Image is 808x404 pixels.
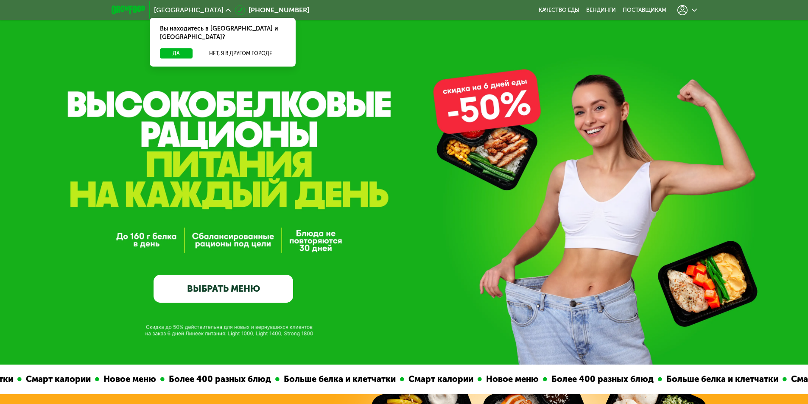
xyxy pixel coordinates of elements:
[546,373,657,386] div: Более 400 разных блюд
[150,18,296,48] div: Вы находитесь в [GEOGRAPHIC_DATA] и [GEOGRAPHIC_DATA]?
[164,373,274,386] div: Более 400 разных блюд
[154,275,293,303] a: ВЫБРАТЬ МЕНЮ
[154,7,224,14] span: [GEOGRAPHIC_DATA]
[235,5,309,15] a: [PHONE_NUMBER]
[21,373,94,386] div: Смарт калории
[539,7,579,14] a: Качество еды
[481,373,542,386] div: Новое меню
[661,373,782,386] div: Больше белка и клетчатки
[196,48,285,59] button: Нет, я в другом городе
[98,373,159,386] div: Новое меню
[586,7,616,14] a: Вендинги
[403,373,477,386] div: Смарт калории
[160,48,193,59] button: Да
[623,7,666,14] div: поставщикам
[279,373,399,386] div: Больше белка и клетчатки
